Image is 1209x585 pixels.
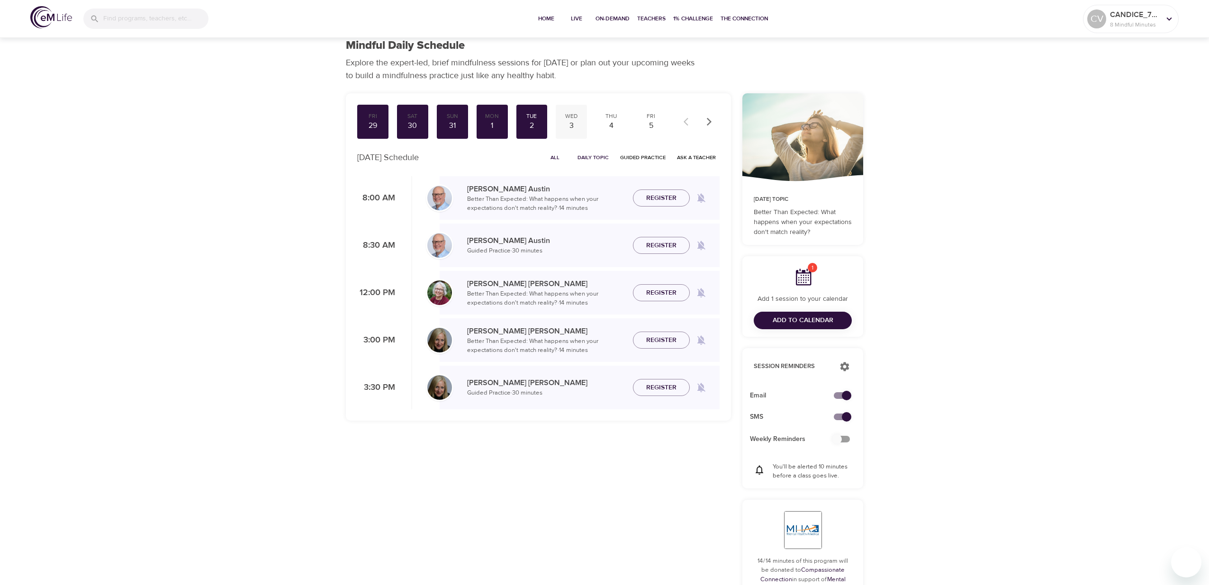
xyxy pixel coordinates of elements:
span: On-Demand [595,14,630,24]
p: [DATE] Topic [754,195,852,204]
p: 12:00 PM [357,287,395,299]
span: Add to Calendar [773,315,833,326]
div: 29 [361,120,385,131]
div: Wed [559,112,583,120]
p: 8:00 AM [357,192,395,205]
div: Tue [520,112,544,120]
span: 1 [808,263,817,272]
p: 8 Mindful Minutes [1110,20,1160,29]
p: [PERSON_NAME] [PERSON_NAME] [467,278,625,289]
span: Home [535,14,558,24]
p: Guided Practice · 30 minutes [467,388,625,398]
p: [PERSON_NAME] [PERSON_NAME] [467,325,625,337]
img: Bernice_Moore_min.jpg [427,280,452,305]
img: Diane_Renz-min.jpg [427,375,452,400]
h1: Mindful Daily Schedule [346,39,465,53]
p: 8:30 AM [357,239,395,252]
p: [PERSON_NAME] [PERSON_NAME] [467,377,625,388]
span: Remind me when a class goes live every Tuesday at 8:30 AM [690,234,713,257]
p: 3:30 PM [357,381,395,394]
button: Ask a Teacher [673,150,720,165]
div: 4 [599,120,623,131]
span: Remind me when a class goes live every Tuesday at 3:00 PM [690,329,713,351]
p: Guided Practice · 30 minutes [467,246,625,256]
button: Register [633,237,690,254]
span: Remind me when a class goes live every Tuesday at 8:00 AM [690,187,713,209]
div: Sat [401,112,424,120]
span: Email [750,391,840,401]
span: All [543,153,566,162]
div: Thu [599,112,623,120]
div: Sun [441,112,464,120]
img: Jim_Austin_Headshot_min.jpg [427,186,452,210]
button: All [540,150,570,165]
iframe: Button to launch messaging window [1171,547,1201,577]
p: [DATE] Schedule [357,151,419,164]
div: 2 [520,120,544,131]
button: Register [633,189,690,207]
p: You'll be alerted 10 minutes before a class goes live. [773,462,852,481]
span: The Connection [721,14,768,24]
button: Register [633,284,690,302]
p: Better Than Expected: What happens when your expectations don't match reality? · 14 minutes [467,337,625,355]
img: Jim_Austin_Headshot_min.jpg [427,233,452,258]
span: Register [646,240,677,252]
span: Weekly Reminders [750,434,840,444]
div: Mon [480,112,504,120]
p: Session Reminders [754,362,830,371]
span: 1% Challenge [673,14,713,24]
span: Daily Topic [577,153,609,162]
span: Remind me when a class goes live every Tuesday at 3:30 PM [690,376,713,399]
span: SMS [750,412,840,422]
p: 3:00 PM [357,334,395,347]
img: Diane_Renz-min.jpg [427,328,452,352]
span: Register [646,192,677,204]
span: Guided Practice [620,153,666,162]
div: 5 [639,120,663,131]
p: Better Than Expected: What happens when your expectations don't match reality? · 14 minutes [467,289,625,308]
span: Register [646,382,677,394]
button: Guided Practice [616,150,669,165]
img: logo [30,6,72,28]
span: Register [646,334,677,346]
span: Teachers [637,14,666,24]
span: Live [565,14,588,24]
div: Fri [361,112,385,120]
button: Register [633,379,690,396]
button: Add to Calendar [754,312,852,329]
a: Compassionate Connection [760,566,845,583]
p: Better Than Expected: What happens when your expectations don't match reality? [754,207,852,237]
p: Add 1 session to your calendar [754,294,852,304]
div: 30 [401,120,424,131]
div: CV [1087,9,1106,28]
div: 3 [559,120,583,131]
span: Remind me when a class goes live every Tuesday at 12:00 PM [690,281,713,304]
p: Explore the expert-led, brief mindfulness sessions for [DATE] or plan out your upcoming weeks to ... [346,56,701,82]
p: Better Than Expected: What happens when your expectations don't match reality? · 14 minutes [467,195,625,213]
button: Daily Topic [574,150,613,165]
p: [PERSON_NAME] Austin [467,235,625,246]
div: 31 [441,120,464,131]
span: Ask a Teacher [677,153,716,162]
div: 1 [480,120,504,131]
div: Fri [639,112,663,120]
p: CANDICE_79c003 [1110,9,1160,20]
button: Register [633,332,690,349]
span: Register [646,287,677,299]
p: [PERSON_NAME] Austin [467,183,625,195]
input: Find programs, teachers, etc... [103,9,208,29]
